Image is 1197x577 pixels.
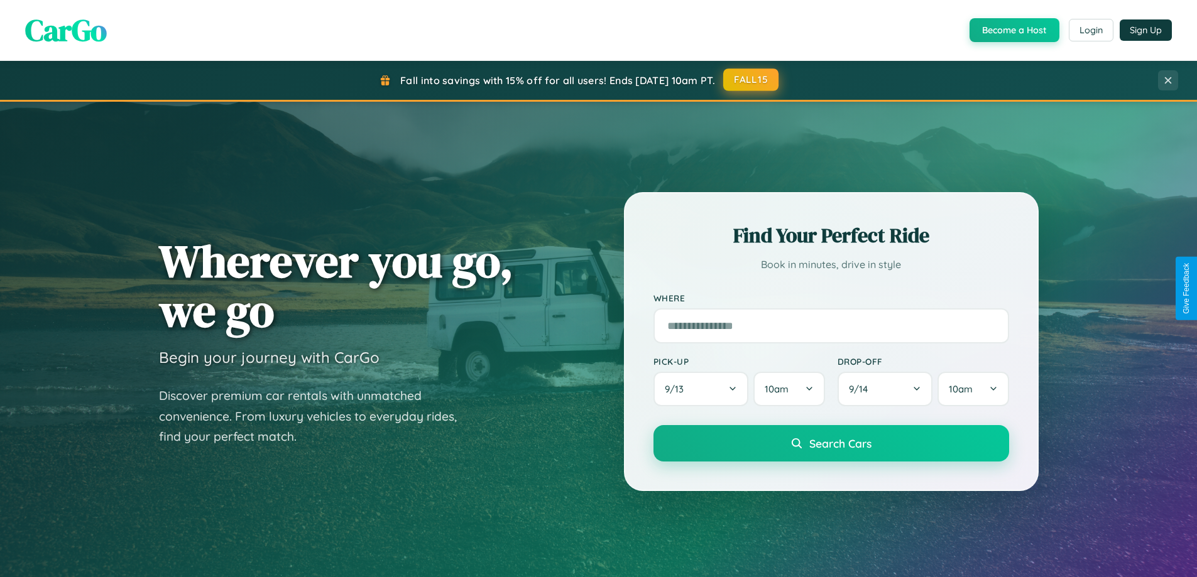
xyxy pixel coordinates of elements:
label: Pick-up [653,356,825,367]
span: 10am [765,383,789,395]
span: Search Cars [809,436,872,450]
button: 10am [753,372,824,406]
button: Search Cars [653,425,1009,461]
span: 9 / 13 [665,383,690,395]
span: 9 / 14 [849,383,874,395]
button: 9/13 [653,372,749,406]
button: Become a Host [970,18,1059,42]
span: 10am [949,383,973,395]
span: Fall into savings with 15% off for all users! Ends [DATE] 10am PT. [400,74,715,87]
button: FALL15 [723,68,779,91]
h2: Find Your Perfect Ride [653,222,1009,249]
h1: Wherever you go, we go [159,236,513,335]
span: CarGo [25,9,107,51]
label: Where [653,293,1009,303]
button: 9/14 [838,372,933,406]
p: Book in minutes, drive in style [653,256,1009,274]
button: Login [1069,19,1113,41]
button: 10am [937,372,1008,406]
button: Sign Up [1120,19,1172,41]
label: Drop-off [838,356,1009,367]
div: Give Feedback [1182,263,1191,314]
p: Discover premium car rentals with unmatched convenience. From luxury vehicles to everyday rides, ... [159,386,473,447]
h3: Begin your journey with CarGo [159,348,380,367]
